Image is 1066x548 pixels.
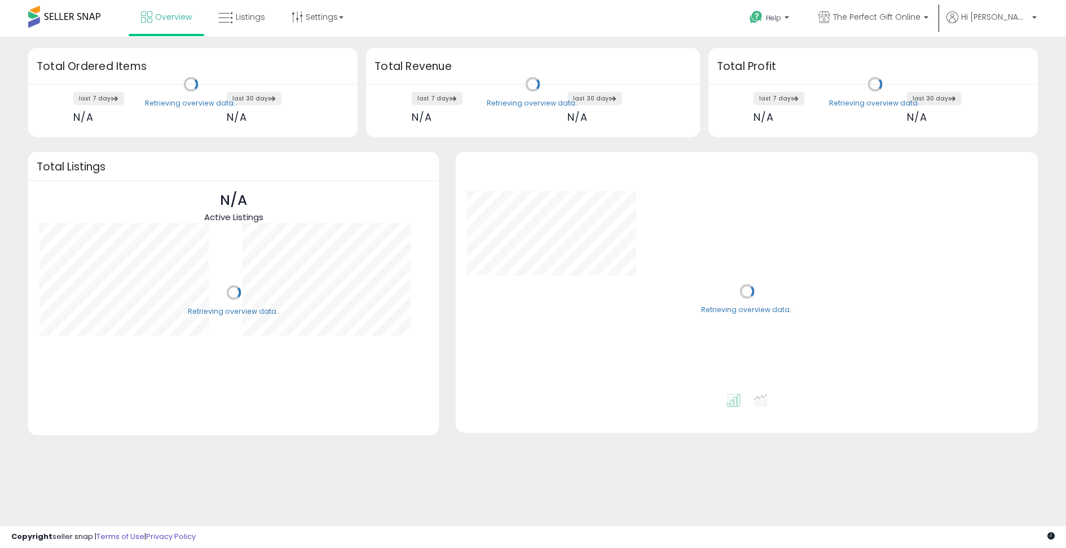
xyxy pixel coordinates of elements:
span: Help [766,13,781,23]
div: Retrieving overview data.. [487,98,579,108]
div: Retrieving overview data.. [701,305,793,315]
a: Hi [PERSON_NAME] [946,11,1037,37]
span: Overview [155,11,192,23]
div: Retrieving overview data.. [145,98,237,108]
a: Help [741,2,800,37]
span: Hi [PERSON_NAME] [961,11,1029,23]
span: The Perfect Gift Online [833,11,920,23]
span: Listings [236,11,265,23]
i: Get Help [749,10,763,24]
div: Retrieving overview data.. [829,98,921,108]
div: Retrieving overview data.. [188,306,280,317]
